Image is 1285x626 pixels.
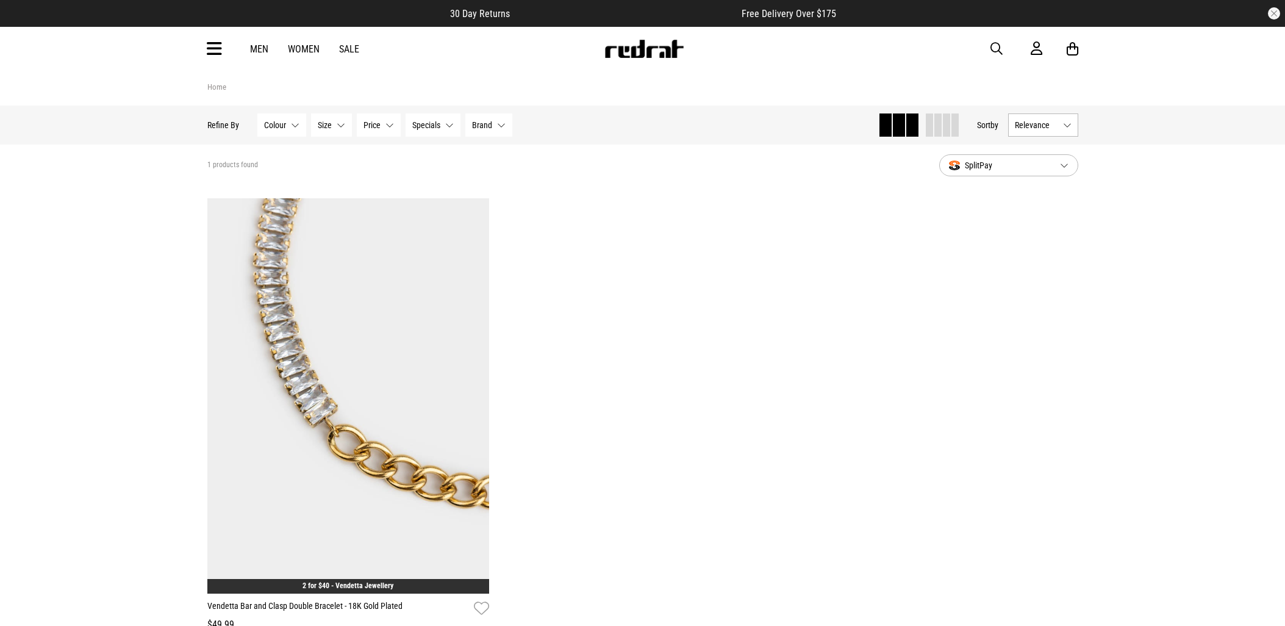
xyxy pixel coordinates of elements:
span: 30 Day Returns [450,8,510,20]
button: SplitPay [939,154,1078,176]
a: Sale [339,43,359,55]
span: Price [363,120,381,130]
a: Men [250,43,268,55]
span: Specials [412,120,440,130]
iframe: Customer reviews powered by Trustpilot [534,7,717,20]
a: Vendetta Bar and Clasp Double Bracelet - 18K Gold Plated [207,600,470,617]
a: Women [288,43,320,55]
button: Size [311,113,352,137]
span: Relevance [1015,120,1058,130]
span: Free Delivery Over $175 [742,8,836,20]
button: Colour [257,113,306,137]
button: Sortby [977,118,998,132]
span: by [990,120,998,130]
a: Home [207,82,226,92]
span: Size [318,120,332,130]
img: splitpay-icon.png [949,160,960,171]
button: Brand [465,113,512,137]
span: 1 products found [207,160,258,170]
button: Relevance [1008,113,1078,137]
button: Specials [406,113,460,137]
span: SplitPay [949,158,1050,173]
button: Price [357,113,401,137]
img: Redrat logo [604,40,684,58]
span: Colour [264,120,286,130]
span: Brand [472,120,492,130]
img: Vendetta Bar And Clasp Double Bracelet - 18k Gold Plated in Gold [207,198,490,594]
p: Refine By [207,120,239,130]
a: 2 for $40 - Vendetta Jewellery [302,581,393,590]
